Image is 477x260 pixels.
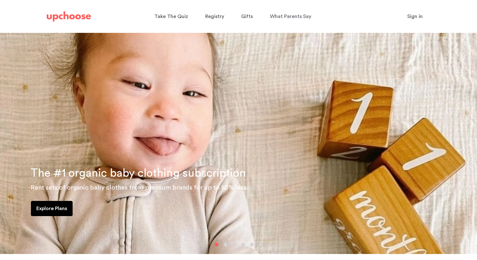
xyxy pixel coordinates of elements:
[154,10,190,23] a: Take The Quiz
[31,201,73,216] a: Explore Plans
[31,183,469,193] p: Rent sets of organic baby clothes from premium brands for up to 80% less.
[241,10,255,23] a: Gifts
[205,14,224,19] span: Registry
[399,10,431,23] button: Sign in
[270,14,311,19] span: What Parents Say
[47,10,91,23] a: UpChoose
[36,205,67,212] p: Explore Plans
[407,14,423,19] span: Sign in
[47,11,91,21] img: UpChoose
[154,14,188,19] span: Take The Quiz
[241,14,253,19] span: Gifts
[31,167,246,179] span: The #1 organic baby clothing subscription
[205,10,226,23] a: Registry
[270,10,313,23] a: What Parents Say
